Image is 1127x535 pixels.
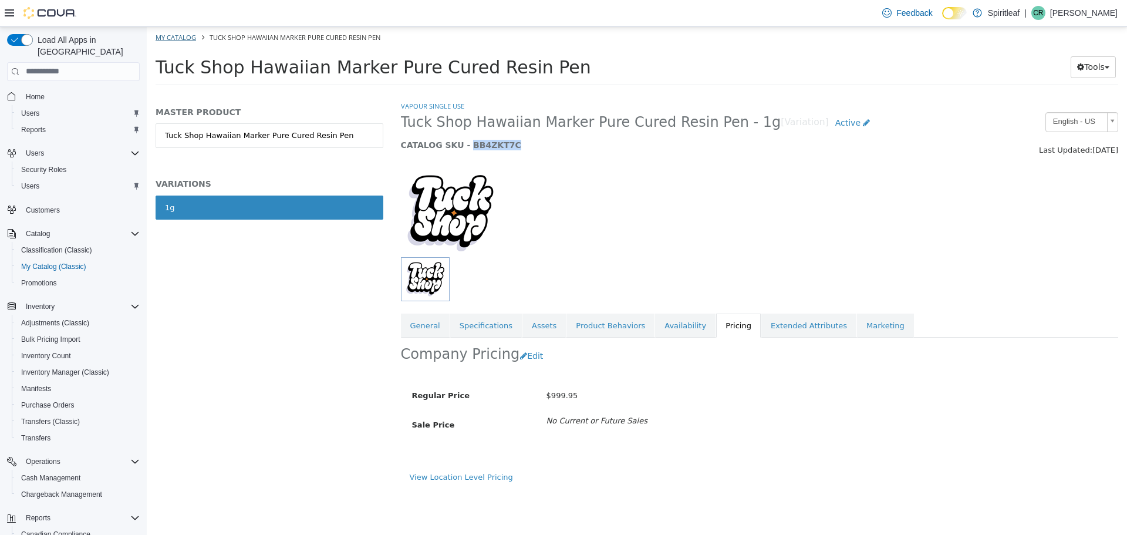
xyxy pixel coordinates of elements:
span: My Catalog (Classic) [16,260,140,274]
a: Chargeback Management [16,487,107,502]
span: Users [21,109,39,118]
button: Reports [12,122,144,138]
span: Sale Price [265,393,308,402]
h5: CATALOG SKU - BB4ZKT7C [254,113,788,123]
span: $999.95 [400,364,431,373]
a: Transfers [16,431,55,445]
span: Active [689,91,714,100]
span: Transfers (Classic) [21,417,80,426]
button: Inventory Manager (Classic) [12,364,144,381]
span: Customers [26,206,60,215]
span: Tuck Shop Hawaiian Marker Pure Cured Resin Pen [63,6,234,15]
a: English - US [899,85,971,105]
button: Inventory Count [12,348,144,364]
button: Inventory [2,298,144,315]
span: Operations [21,455,140,469]
span: Reports [21,511,140,525]
h2: Company Pricing [254,318,373,337]
a: Transfers (Classic) [16,415,85,429]
a: Pricing [569,287,614,311]
span: Reports [26,513,50,523]
a: Inventory Count [16,349,76,363]
span: Adjustments (Classic) [21,318,89,328]
a: Users [16,106,44,120]
a: Specifications [303,287,375,311]
button: Reports [2,510,144,526]
button: Users [12,178,144,194]
button: Home [2,88,144,105]
span: Chargeback Management [21,490,102,499]
span: Operations [26,457,60,466]
button: Users [2,145,144,161]
button: Purchase Orders [12,397,144,413]
a: Promotions [16,276,62,290]
span: Chargeback Management [16,487,140,502]
a: Classification (Classic) [16,243,97,257]
span: Inventory Count [21,351,71,361]
button: Customers [2,201,144,218]
button: My Catalog (Classic) [12,258,144,275]
button: Users [21,146,49,160]
h5: MASTER PRODUCT [9,80,237,90]
p: | [1024,6,1027,20]
span: Home [26,92,45,102]
button: Operations [21,455,65,469]
a: Product Behaviors [420,287,508,311]
a: My Catalog [9,6,49,15]
button: Transfers [12,430,144,446]
span: Regular Price [265,364,323,373]
a: Manifests [16,382,56,396]
span: Manifests [16,382,140,396]
button: Classification (Classic) [12,242,144,258]
span: Inventory [21,300,140,314]
i: No Current or Future Sales [400,389,501,398]
a: Customers [21,203,65,217]
p: Spiritleaf [988,6,1020,20]
span: Bulk Pricing Import [21,335,80,344]
a: Marketing [710,287,767,311]
span: Classification (Classic) [21,245,92,255]
span: Security Roles [21,165,66,174]
span: Bulk Pricing Import [16,332,140,346]
button: Operations [2,453,144,470]
span: Adjustments (Classic) [16,316,140,330]
img: Cova [23,7,76,19]
button: Transfers (Classic) [12,413,144,430]
a: Availability [508,287,569,311]
a: Home [21,90,49,104]
a: Tuck Shop Hawaiian Marker Pure Cured Resin Pen [9,96,237,121]
button: Tools [924,29,969,51]
button: Cash Management [12,470,144,486]
a: My Catalog (Classic) [16,260,91,274]
span: Inventory Manager (Classic) [21,368,109,377]
span: Feedback [896,7,932,19]
h5: VARIATIONS [9,152,237,162]
span: English - US [899,86,956,104]
span: Users [21,181,39,191]
span: Cash Management [16,471,140,485]
button: Users [12,105,144,122]
span: Purchase Orders [16,398,140,412]
a: General [254,287,303,311]
div: 1g [18,175,28,187]
span: Load All Apps in [GEOGRAPHIC_DATA] [33,34,140,58]
span: Transfers (Classic) [16,415,140,429]
span: Promotions [16,276,140,290]
span: Catalog [21,227,140,241]
a: Purchase Orders [16,398,79,412]
button: Bulk Pricing Import [12,331,144,348]
a: Assets [376,287,419,311]
span: Classification (Classic) [16,243,140,257]
span: CR [1033,6,1043,20]
a: Inventory Manager (Classic) [16,365,114,379]
span: Transfers [21,433,50,443]
small: [Variation] [634,91,681,100]
span: [DATE] [946,119,971,127]
p: [PERSON_NAME] [1050,6,1118,20]
button: Manifests [12,381,144,397]
span: Dark Mode [942,19,943,20]
span: Last Updated: [892,119,946,127]
span: Reports [21,125,46,134]
a: Vapour Single Use [254,75,318,83]
button: Reports [21,511,55,525]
